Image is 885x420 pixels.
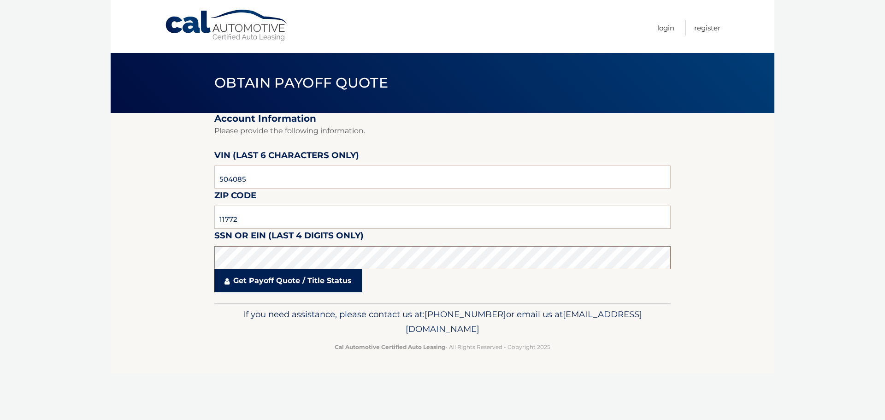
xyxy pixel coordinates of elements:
[425,309,506,319] span: [PHONE_NUMBER]
[214,148,359,166] label: VIN (last 6 characters only)
[694,20,720,35] a: Register
[214,229,364,246] label: SSN or EIN (last 4 digits only)
[214,269,362,292] a: Get Payoff Quote / Title Status
[220,342,665,352] p: - All Rights Reserved - Copyright 2025
[220,307,665,337] p: If you need assistance, please contact us at: or email us at
[214,113,671,124] h2: Account Information
[165,9,289,42] a: Cal Automotive
[214,74,388,91] span: Obtain Payoff Quote
[214,124,671,137] p: Please provide the following information.
[335,343,445,350] strong: Cal Automotive Certified Auto Leasing
[657,20,674,35] a: Login
[214,189,256,206] label: Zip Code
